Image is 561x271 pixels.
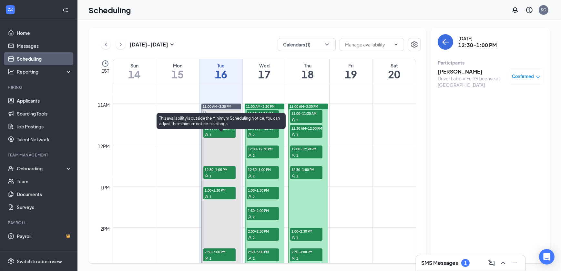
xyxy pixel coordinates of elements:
svg: ChevronUp [499,259,507,267]
svg: User [248,154,252,157]
h1: 17 [243,69,286,80]
a: September 14, 2025 [113,59,156,83]
svg: Clock [101,60,109,67]
svg: ChevronRight [117,41,124,48]
div: This availability is outside the Minimum Scheduling Notice. You can adjust the minimum notice in ... [157,113,286,129]
div: Mon [156,62,199,69]
div: 2pm [99,225,111,232]
a: PayrollCrown [17,230,72,243]
span: 11:00-11:30 AM [247,110,279,116]
span: 1 [296,133,298,137]
svg: User [291,154,295,157]
span: 2 [253,174,255,178]
div: Tue [199,62,242,69]
div: Sun [113,62,156,69]
span: 2 [253,256,255,261]
span: 2 [296,118,298,122]
span: 2:00-2:30 PM [247,228,279,234]
div: Open Intercom Messenger [539,249,555,265]
a: Team [17,175,72,188]
svg: User [248,236,252,240]
svg: Settings [411,41,418,48]
span: 1:00-1:30 PM [203,187,236,193]
svg: UserCheck [8,165,14,172]
span: 2 [253,133,255,137]
h1: 15 [156,69,199,80]
a: September 17, 2025 [243,59,286,83]
span: 2 [253,215,255,219]
div: 11am [97,101,111,108]
span: Confirmed [512,73,534,80]
svg: ChevronLeft [103,41,109,48]
button: Calendars (1)ChevronDown [278,38,336,51]
svg: Settings [8,258,14,265]
svg: User [205,174,209,178]
svg: User [291,118,295,122]
h1: 16 [199,69,242,80]
svg: Collapse [62,7,69,13]
svg: User [248,174,252,178]
span: 1 [296,256,298,261]
h1: Scheduling [88,5,131,15]
a: Messages [17,39,72,52]
span: 11:30 AM-12:00 PM [290,125,322,131]
span: 11:00 AM-3:30 PM [203,104,231,109]
span: 11:00 AM-3:30 PM [246,104,275,109]
svg: Sync [203,110,206,114]
a: Sourcing Tools [17,107,72,120]
svg: ChevronDown [393,42,399,47]
svg: ComposeMessage [488,259,495,267]
svg: SmallChevronDown [168,41,176,48]
svg: User [291,133,295,137]
button: ChevronLeft [101,40,111,49]
svg: User [248,215,252,219]
h1: 20 [373,69,416,80]
div: Fri [330,62,372,69]
div: Driver Labour Full G License at [GEOGRAPHIC_DATA] [438,75,505,88]
button: Settings [408,38,421,51]
button: back-button [438,34,453,50]
span: 2 [253,236,255,240]
span: 11:00-11:30 AM [290,110,322,116]
span: 1 [296,153,298,158]
svg: Analysis [8,68,14,75]
span: down [536,75,540,79]
span: 12:30-1:00 PM [203,166,236,173]
div: [DATE] [458,35,497,42]
div: Reporting [17,68,72,75]
span: 2 [253,153,255,158]
div: Participants [438,59,544,66]
span: 1 [209,195,211,199]
a: Job Postings [17,120,72,133]
svg: User [291,174,295,178]
svg: User [248,195,252,199]
span: 11:00 AM-3:30 PM [290,104,318,109]
div: Sat [373,62,416,69]
a: Documents [17,188,72,201]
a: Talent Network [17,133,72,146]
svg: User [291,256,295,260]
h3: SMS Messages [421,259,458,266]
div: Team Management [8,152,71,158]
a: September 20, 2025 [373,59,416,83]
span: 1 [209,174,211,178]
svg: Minimize [511,259,519,267]
h3: 12:30-1:00 PM [458,42,497,49]
span: 1:00-1:30 PM [247,187,279,193]
span: 2:30-3:00 PM [290,248,322,255]
a: Home [17,26,72,39]
div: Hiring [8,85,71,90]
a: Surveys [17,201,72,214]
div: Wed [243,62,286,69]
button: ChevronUp [498,258,508,268]
div: Switch to admin view [17,258,62,265]
span: 2:30-3:00 PM [203,248,236,255]
h1: 18 [286,69,329,80]
a: September 18, 2025 [286,59,329,83]
a: Applicants [17,94,72,107]
span: 1:30-2:00 PM [247,207,279,214]
svg: ChevronDown [324,41,330,48]
span: EST [101,67,109,74]
div: 1 [464,260,467,266]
